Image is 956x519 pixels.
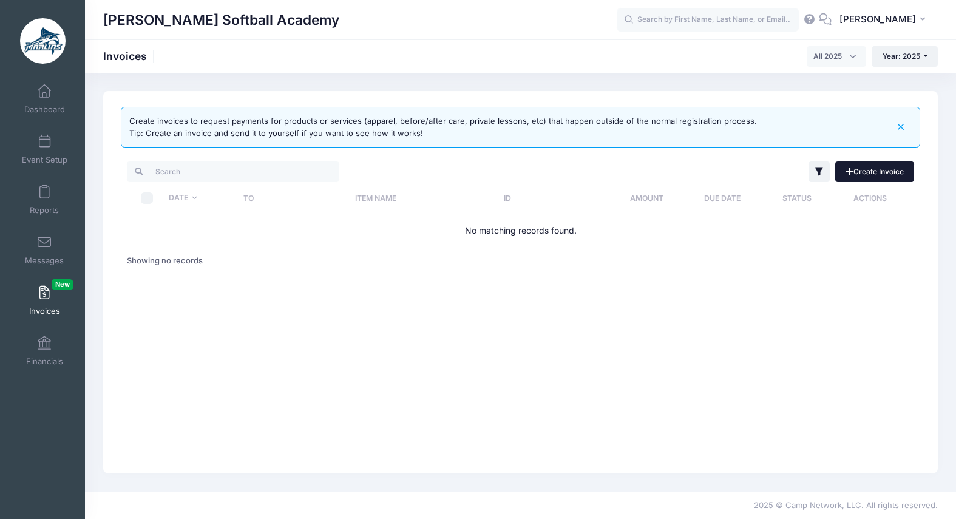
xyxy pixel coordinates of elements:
[685,182,759,214] th: Due Date: activate to sort column ascending
[103,6,339,34] h1: [PERSON_NAME] Softball Academy
[29,306,60,316] span: Invoices
[16,128,73,171] a: Event Setup
[883,52,920,61] span: Year: 2025
[24,104,65,115] span: Dashboard
[349,182,498,214] th: Item Name: activate to sort column ascending
[16,229,73,271] a: Messages
[163,182,238,214] th: Date: activate to sort column ascending
[832,6,938,34] button: [PERSON_NAME]
[26,356,63,367] span: Financials
[759,182,835,214] th: Status: activate to sort column ascending
[16,78,73,120] a: Dashboard
[754,500,938,510] span: 2025 © Camp Network, LLC. All rights reserved.
[127,247,203,275] div: Showing no records
[127,214,914,246] td: No matching records found.
[839,13,916,26] span: [PERSON_NAME]
[129,115,757,139] div: Create invoices to request payments for products or services (apparel, before/after care, private...
[872,46,938,67] button: Year: 2025
[807,46,866,67] span: All 2025
[16,178,73,221] a: Reports
[22,155,67,165] span: Event Setup
[20,18,66,64] img: Marlin Softball Academy
[609,182,685,214] th: Amount: activate to sort column ascending
[617,8,799,32] input: Search by First Name, Last Name, or Email...
[835,161,914,182] a: Create Invoice
[835,182,910,214] th: Actions
[16,330,73,372] a: Financials
[813,51,842,62] span: All 2025
[16,279,73,322] a: InvoicesNew
[103,50,157,63] h1: Invoices
[238,182,349,214] th: To: activate to sort column ascending
[127,161,339,182] input: Search
[25,256,64,266] span: Messages
[52,279,73,290] span: New
[30,205,59,215] span: Reports
[498,182,609,214] th: ID: activate to sort column ascending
